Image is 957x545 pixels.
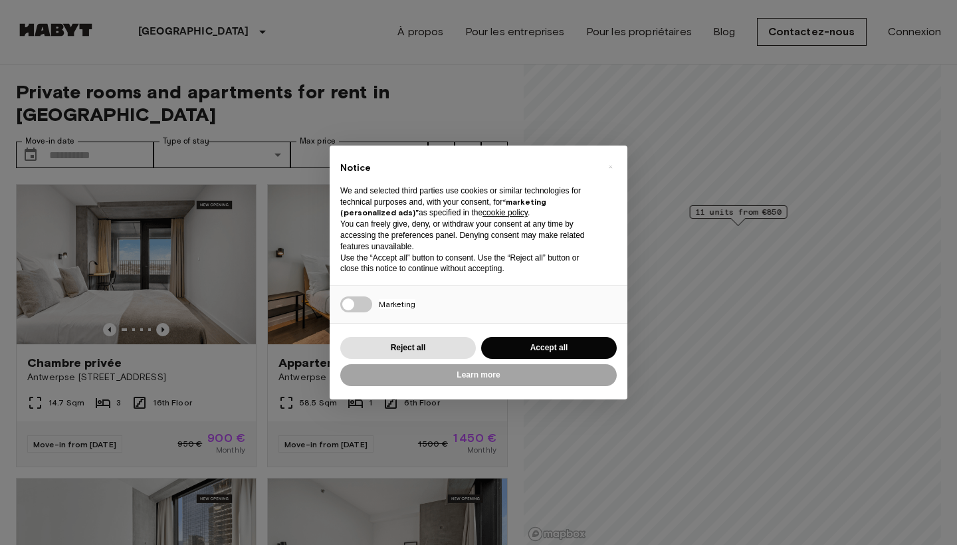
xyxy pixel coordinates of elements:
[340,253,595,275] p: Use the “Accept all” button to consent. Use the “Reject all” button or close this notice to conti...
[379,299,415,309] span: Marketing
[340,337,476,359] button: Reject all
[340,162,595,175] h2: Notice
[608,159,613,175] span: ×
[599,156,621,177] button: Close this notice
[340,185,595,219] p: We and selected third parties use cookies or similar technologies for technical purposes and, wit...
[482,208,528,217] a: cookie policy
[340,219,595,252] p: You can freely give, deny, or withdraw your consent at any time by accessing the preferences pane...
[481,337,617,359] button: Accept all
[340,364,617,386] button: Learn more
[340,197,546,218] strong: “marketing (personalized ads)”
